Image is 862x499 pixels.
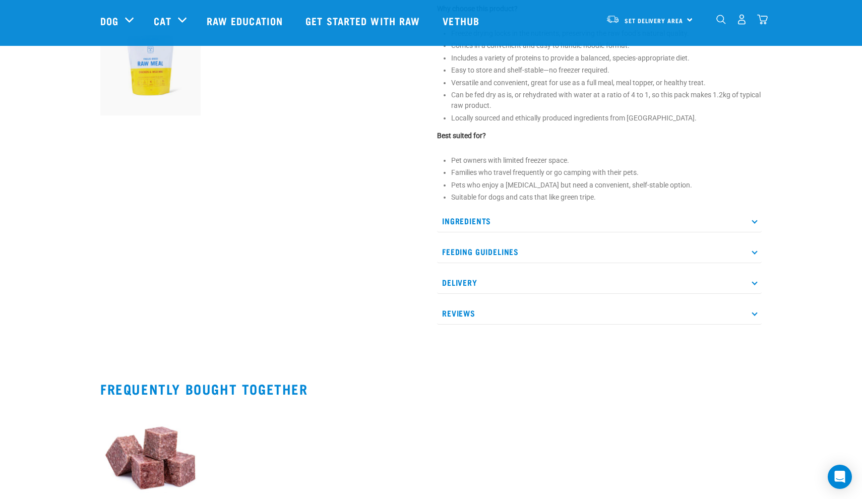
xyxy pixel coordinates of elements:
[437,210,762,232] p: Ingredients
[451,180,762,191] li: Pets who enjoy a [MEDICAL_DATA] but need a convenient, shelf-stable option.
[451,90,762,111] li: Can be fed dry as is, or rehydrated with water at a ratio of 4 to 1, so this pack makes 1.2kg of ...
[451,78,762,88] li: Versatile and convenient, great for use as a full meal, meal topper, or healthy treat.
[451,65,762,76] li: Easy to store and shelf-stable—no freezer required.
[154,13,171,28] a: Cat
[451,192,762,203] li: Suitable for dogs and cats that like green tripe.
[828,465,852,489] div: Open Intercom Messenger
[433,1,492,41] a: Vethub
[197,1,295,41] a: Raw Education
[437,240,762,263] p: Feeding Guidelines
[736,14,747,25] img: user.png
[625,19,683,22] span: Set Delivery Area
[437,132,486,140] strong: Best suited for?
[100,381,762,397] h2: Frequently bought together
[100,13,118,28] a: Dog
[295,1,433,41] a: Get started with Raw
[437,271,762,294] p: Delivery
[451,113,762,123] li: Locally sourced and ethically produced ingredients from [GEOGRAPHIC_DATA].
[451,155,762,166] li: Pet owners with limited freezer space.
[451,53,762,64] li: Includes a variety of proteins to provide a balanced, species-appropriate diet.
[437,302,762,325] p: Reviews
[716,15,726,24] img: home-icon-1@2x.png
[451,167,762,178] li: Families who travel frequently or go camping with their pets.
[606,15,620,24] img: van-moving.png
[757,14,768,25] img: home-icon@2x.png
[100,15,201,115] img: RE Product Shoot 2023 Nov8678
